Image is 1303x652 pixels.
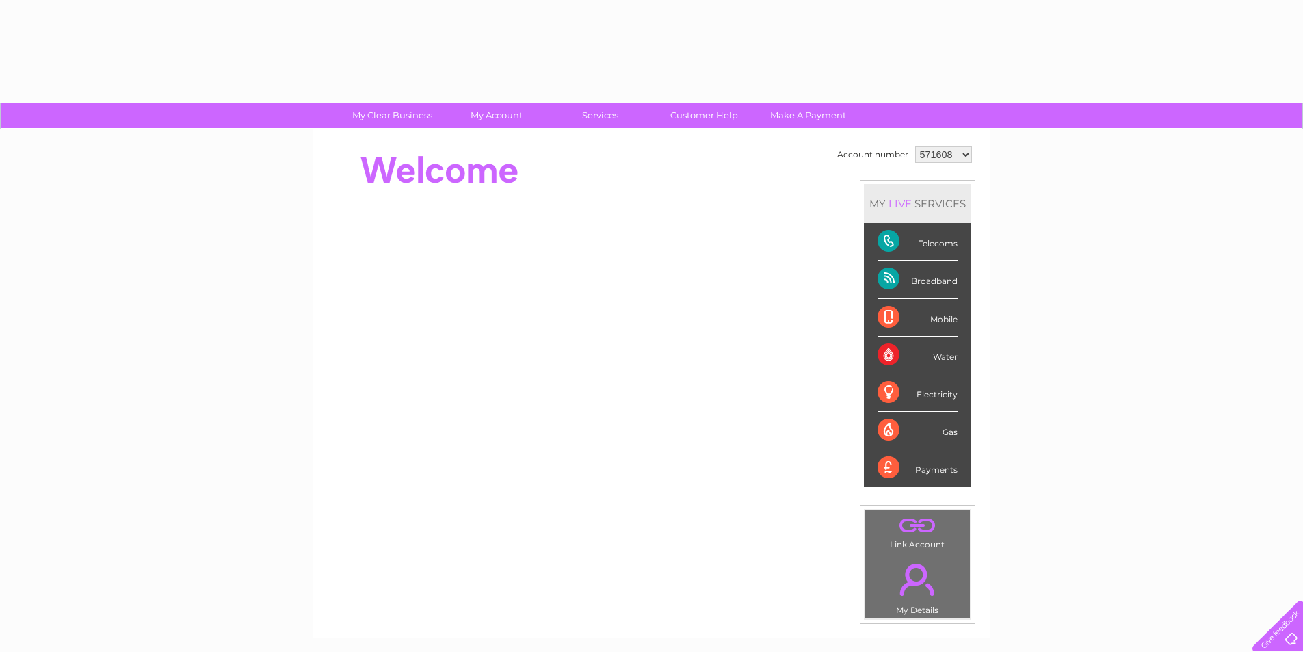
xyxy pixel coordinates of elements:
a: Customer Help [648,103,761,128]
div: Telecoms [878,223,958,261]
div: MY SERVICES [864,184,971,223]
td: My Details [865,552,971,619]
a: My Clear Business [336,103,449,128]
div: Electricity [878,374,958,412]
div: Water [878,337,958,374]
div: Gas [878,412,958,449]
a: Services [544,103,657,128]
a: . [869,556,966,603]
a: . [869,514,966,538]
a: Make A Payment [752,103,865,128]
div: Broadband [878,261,958,298]
td: Account number [834,143,912,166]
td: Link Account [865,510,971,553]
div: Mobile [878,299,958,337]
div: Payments [878,449,958,486]
div: LIVE [886,197,914,210]
a: My Account [440,103,553,128]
